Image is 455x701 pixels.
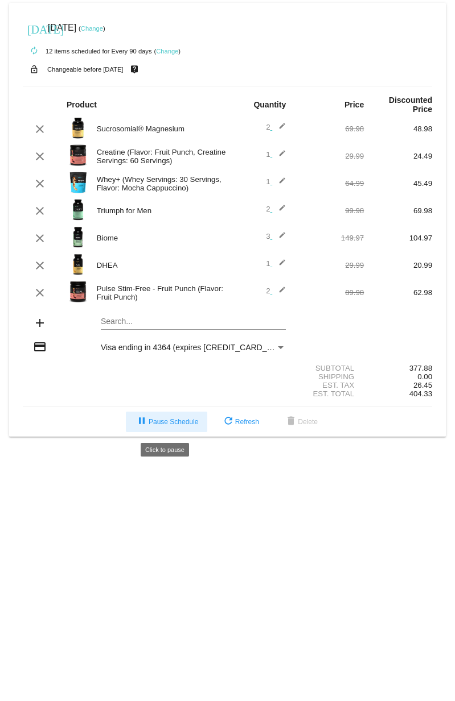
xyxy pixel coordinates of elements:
mat-icon: edit [272,231,286,245]
mat-icon: edit [272,204,286,218]
span: 0.00 [417,372,432,381]
div: 99.98 [296,206,364,215]
mat-icon: clear [33,286,47,300]
img: Image-1-Carousel-DHEA-1000x1000-1.png [67,253,89,276]
mat-icon: pause [135,415,149,429]
mat-icon: edit [272,286,286,300]
mat-icon: clear [33,231,47,245]
div: 104.97 [364,234,432,242]
span: 2 [266,287,286,295]
span: Delete [284,418,318,426]
strong: Quantity [253,100,286,109]
button: Pause Schedule [126,412,207,432]
mat-icon: live_help [128,62,141,77]
mat-icon: credit_card [33,340,47,354]
mat-icon: edit [272,122,286,136]
img: Image-1-Creatine-60S-Fruit-Punch-1000x1000-1.png [67,144,89,167]
small: ( ) [154,48,181,55]
div: Est. Total [296,389,364,398]
div: 20.99 [364,261,432,269]
mat-icon: edit [272,177,286,190]
div: 89.98 [296,288,364,297]
mat-icon: refresh [222,415,235,429]
div: 377.88 [364,364,432,372]
input: Search... [101,317,286,326]
div: 64.99 [296,179,364,188]
a: Change [156,48,178,55]
div: 69.98 [296,125,364,133]
span: 3 [266,232,286,240]
img: Image-1-Carousel-Biome-Transp.png [67,226,89,248]
mat-icon: lock_open [27,62,41,77]
div: 62.98 [364,288,432,297]
strong: Product [67,100,97,109]
small: Changeable before [DATE] [47,66,124,73]
button: Delete [275,412,327,432]
mat-icon: edit [272,259,286,272]
mat-icon: clear [33,122,47,136]
img: Image-1-Triumph_carousel-front-transp.png [67,198,89,221]
div: Est. Tax [296,381,364,389]
span: Refresh [222,418,259,426]
strong: Price [345,100,364,109]
span: Visa ending in 4364 (expires [CREDIT_CARD_DATA]) [101,343,292,352]
span: 2 [266,205,286,213]
span: Pause Schedule [135,418,198,426]
img: PulseSF-20S-Fruit-Punch-Transp.png [67,280,89,303]
mat-icon: clear [33,259,47,272]
div: Subtotal [296,364,364,372]
mat-icon: clear [33,177,47,190]
span: 2 [266,123,286,131]
div: 45.49 [364,179,432,188]
strong: Discounted Price [389,96,432,114]
div: 149.97 [296,234,364,242]
mat-icon: clear [33,150,47,163]
button: Refresh [212,412,268,432]
div: DHEA [91,261,228,269]
a: Change [81,25,103,32]
mat-icon: delete [284,415,298,429]
mat-icon: edit [272,150,286,163]
span: 1 [266,177,286,186]
small: 12 items scheduled for Every 90 days [23,48,152,55]
span: 404.33 [409,389,432,398]
mat-icon: [DATE] [27,22,41,35]
div: 29.99 [296,261,364,269]
img: Image-1-Carousel-Whey-2lb-Mocha-Capp-no-badge-Transp.png [67,171,89,194]
div: Sucrosomial® Magnesium [91,125,228,133]
div: 69.98 [364,206,432,215]
mat-icon: add [33,316,47,330]
div: Pulse Stim-Free - Fruit Punch (Flavor: Fruit Punch) [91,284,228,301]
div: 24.49 [364,152,432,160]
div: Triumph for Men [91,206,228,215]
div: Whey+ (Whey Servings: 30 Servings, Flavor: Mocha Cappuccino) [91,175,228,192]
span: 1 [266,259,286,268]
div: Biome [91,234,228,242]
mat-icon: autorenew [27,44,41,58]
img: magnesium-carousel-1.png [67,117,89,139]
mat-icon: clear [33,204,47,218]
span: 1 [266,150,286,159]
div: 48.98 [364,125,432,133]
div: 29.99 [296,152,364,160]
span: 26.45 [413,381,432,389]
div: Creatine (Flavor: Fruit Punch, Creatine Servings: 60 Servings) [91,148,228,165]
mat-select: Payment Method [101,343,286,352]
div: Shipping [296,372,364,381]
small: ( ) [79,25,105,32]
